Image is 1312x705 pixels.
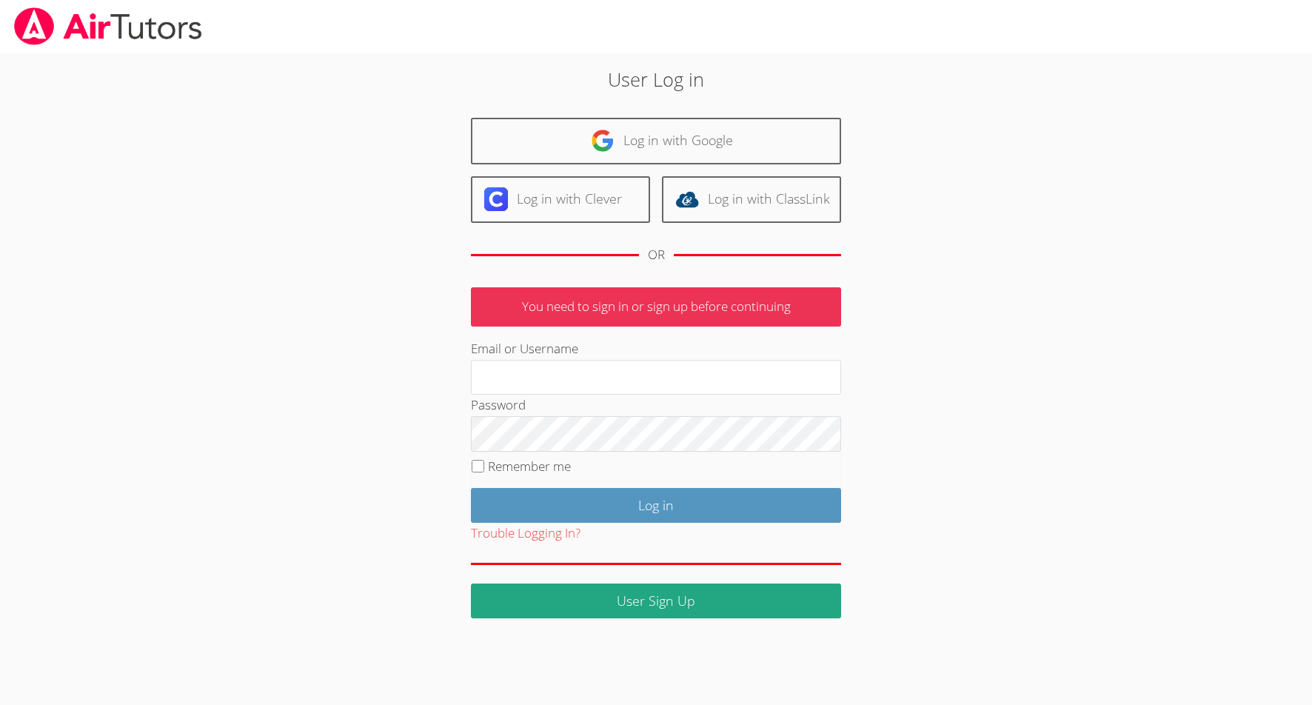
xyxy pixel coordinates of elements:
h2: User Log in [302,65,1011,93]
img: airtutors_banner-c4298cdbf04f3fff15de1276eac7730deb9818008684d7c2e4769d2f7ddbe033.png [13,7,204,45]
img: google-logo-50288ca7cdecda66e5e0955fdab243c47b7ad437acaf1139b6f446037453330a.svg [591,129,615,153]
label: Remember me [488,458,571,475]
a: User Sign Up [471,584,841,618]
input: Log in [471,488,841,523]
a: Log in with Google [471,118,841,164]
img: clever-logo-6eab21bc6e7a338710f1a6ff85c0baf02591cd810cc4098c63d3a4b26e2feb20.svg [484,187,508,211]
p: You need to sign in or sign up before continuing [471,287,841,327]
a: Log in with ClassLink [662,176,841,223]
button: Trouble Logging In? [471,523,580,544]
img: classlink-logo-d6bb404cc1216ec64c9a2012d9dc4662098be43eaf13dc465df04b49fa7ab582.svg [675,187,699,211]
label: Password [471,396,526,413]
div: OR [648,244,665,266]
a: Log in with Clever [471,176,650,223]
label: Email or Username [471,340,578,357]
